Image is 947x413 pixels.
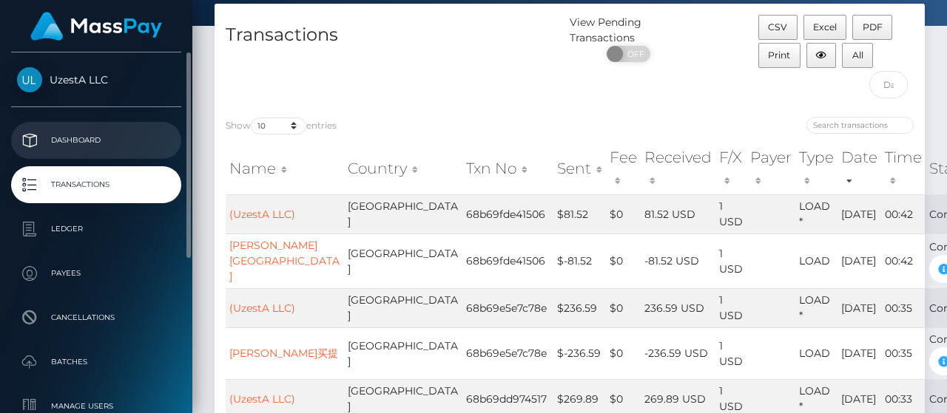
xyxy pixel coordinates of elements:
td: 68b69e5e7c78e [462,288,553,327]
span: Excel [813,21,837,33]
a: [PERSON_NAME]买提 [229,347,338,360]
input: Search transactions [806,117,914,134]
th: Date: activate to sort column ascending [838,143,881,195]
td: $0 [606,194,641,233]
p: Batches [17,351,175,373]
a: (UzestA LLC) [229,301,295,315]
input: Date filter [869,71,909,98]
span: UzestA LLC [11,73,181,86]
td: $-236.59 [553,327,606,379]
td: LOAD * [795,194,838,233]
td: [GEOGRAPHIC_DATA] [344,194,462,233]
td: 00:35 [881,288,926,327]
a: Transactions [11,166,181,203]
td: 1 USD [715,194,747,233]
button: Print [758,43,801,68]
td: $0 [606,327,641,379]
th: Name: activate to sort column ascending [226,143,344,195]
th: Sent: activate to sort column ascending [553,143,606,195]
p: Dashboard [17,129,175,151]
th: Type: activate to sort column ascending [795,143,838,195]
h4: Transactions [226,22,559,48]
p: Payees [17,262,175,284]
th: Fee: activate to sort column ascending [606,143,641,195]
span: CSV [768,21,787,33]
td: $-81.52 [553,233,606,288]
td: LOAD [795,327,838,379]
td: [GEOGRAPHIC_DATA] [344,288,462,327]
td: [DATE] [838,327,881,379]
td: [DATE] [838,194,881,233]
th: Country: activate to sort column ascending [344,143,462,195]
span: All [852,50,863,61]
td: [GEOGRAPHIC_DATA] [344,233,462,288]
a: Batches [11,344,181,380]
td: 00:42 [881,233,926,288]
td: -81.52 USD [641,233,715,288]
td: $236.59 [553,288,606,327]
img: UzestA LLC [17,67,42,92]
p: Transactions [17,174,175,196]
p: Cancellations [17,307,175,329]
img: MassPay Logo [30,12,162,41]
td: LOAD [795,233,838,288]
td: 68b69fde41506 [462,194,553,233]
td: 00:35 [881,327,926,379]
select: Showentries [251,117,306,134]
a: Cancellations [11,299,181,336]
button: Excel [803,15,847,40]
td: $0 [606,288,641,327]
td: -236.59 USD [641,327,715,379]
p: Ledger [17,218,175,240]
a: (UzestA LLC) [229,208,295,221]
td: $81.52 [553,194,606,233]
div: View Pending Transactions [570,15,688,46]
th: Payer: activate to sort column ascending [747,143,795,195]
td: $0 [606,233,641,288]
td: 1 USD [715,233,747,288]
td: 00:42 [881,194,926,233]
th: Received: activate to sort column ascending [641,143,715,195]
label: Show entries [226,117,337,134]
td: 68b69e5e7c78e [462,327,553,379]
a: Ledger [11,211,181,248]
button: PDF [852,15,892,40]
th: F/X: activate to sort column ascending [715,143,747,195]
td: [DATE] [838,233,881,288]
td: 1 USD [715,327,747,379]
span: Print [768,50,790,61]
th: Txn No: activate to sort column ascending [462,143,553,195]
button: CSV [758,15,798,40]
span: OFF [615,46,652,62]
span: PDF [863,21,883,33]
td: [GEOGRAPHIC_DATA] [344,327,462,379]
td: 68b69fde41506 [462,233,553,288]
a: (UzestA LLC) [229,392,295,406]
a: Payees [11,255,181,292]
a: Dashboard [11,122,181,159]
th: Time: activate to sort column ascending [881,143,926,195]
td: 81.52 USD [641,194,715,233]
button: Column visibility [806,43,837,68]
td: 1 USD [715,288,747,327]
a: [PERSON_NAME][GEOGRAPHIC_DATA] [229,239,340,283]
td: LOAD * [795,288,838,327]
td: [DATE] [838,288,881,327]
button: All [842,43,873,68]
td: 236.59 USD [641,288,715,327]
